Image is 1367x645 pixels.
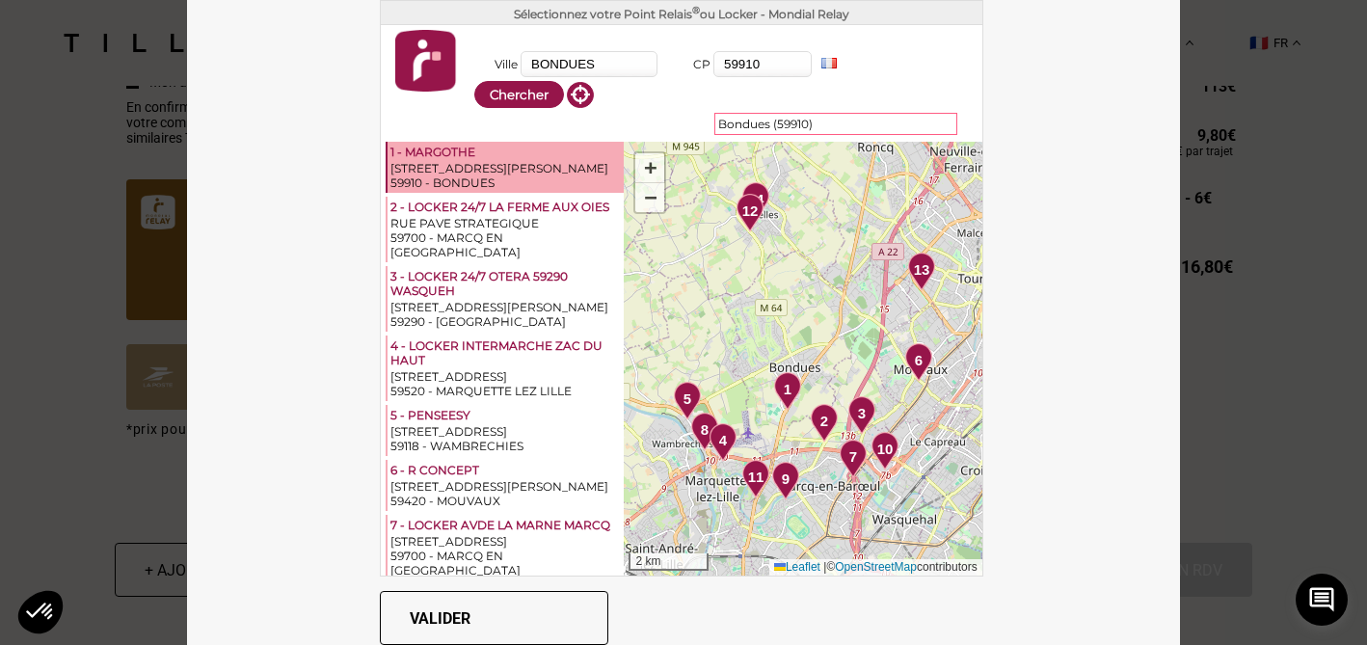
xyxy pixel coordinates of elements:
div: 12 [728,194,771,237]
span: + [644,155,657,179]
span: 8 [701,419,709,442]
button: Chercher [474,81,564,108]
div: [STREET_ADDRESS] [390,369,621,384]
div: 7 - LOCKER AVDE LA MARNE MARCQ [390,518,621,534]
div: 2 km [629,553,709,571]
div: 11 [734,460,777,503]
img: pointsrelais_pin.png [871,432,898,470]
div: 59420 - MOUVAUX [390,494,621,508]
label: CP [667,57,710,71]
span: | [823,560,826,574]
img: pointsrelais_pin.png [710,423,737,462]
div: 59910 - BONDUES [390,175,621,190]
span: − [644,185,657,209]
div: 5 - PENSEESY [390,408,621,424]
div: [STREET_ADDRESS][PERSON_NAME] [390,161,621,175]
div: [STREET_ADDRESS] [390,424,621,439]
span: 6 [915,350,923,372]
div: 59910 [715,114,956,134]
div: 3 - LOCKER 24/7 OTERA 59290 WASQUEH [390,269,621,300]
div: 59700 - MARCQ EN [GEOGRAPHIC_DATA] [390,549,621,578]
sup: ® [692,4,700,16]
div: [STREET_ADDRESS][PERSON_NAME] [390,300,621,314]
a: Zoom out [635,183,664,212]
a: OpenStreetMap [835,560,917,574]
div: 3 [840,396,883,440]
div: 6 - R CONCEPT [390,463,621,479]
div: 9 [764,462,807,505]
img: pointsrelais_pin.png [772,462,799,500]
img: pointsrelais_pin.png [908,253,935,291]
div: 59118 - WAMBRECHIES [390,439,621,453]
div: 4 [701,423,744,467]
span: 1 [784,379,791,401]
div: 6 [897,343,940,387]
img: pointsrelais_pin.png [811,404,838,443]
span: 5 [683,389,691,411]
div: Sélectionnez votre Point Relais ou Locker - Mondial Relay [381,1,982,25]
span: 13 [914,259,930,282]
span: 11 [748,467,764,489]
div: 1 - MARGOTHE [390,145,621,161]
span: 2 [820,411,828,433]
div: 7 [831,440,874,483]
img: pointsrelais_pin.png [691,413,718,451]
div: [STREET_ADDRESS][PERSON_NAME] [390,479,621,494]
label: Ville [474,57,518,71]
div: 14 [734,182,777,226]
div: 13 [899,253,943,296]
span: 14 [748,189,764,211]
div: 1 [765,372,809,416]
div: 59520 - MARQUETTE LEZ LILLE [390,384,621,398]
span: 3 [858,403,866,425]
a: Zoom in [635,153,664,183]
span: 7 [849,446,857,469]
div: [STREET_ADDRESS] [390,534,621,549]
button: Valider [380,591,608,645]
img: FR [821,58,837,68]
img: pointsrelais_pin.png [742,460,769,498]
img: pointsrelais_pin.png [742,182,769,221]
div: RUE PAVE STRATEGIQUE [390,216,621,230]
span: 9 [782,469,790,491]
span: 12 [742,201,759,223]
div: 4 - LOCKER INTERMARCHE ZAC DU HAUT [390,338,621,369]
img: pointsrelais_pin.png [840,440,867,478]
img: pointsrelais_pin.png [674,382,701,420]
div: © contributors [769,559,982,576]
img: pointsrelais_pin.png [774,372,801,411]
div: 59700 - MARCQ EN [GEOGRAPHIC_DATA] [390,230,621,259]
div: 2 - LOCKER 24/7 LA FERME AUX OIES [390,200,621,216]
img: pointsrelais_pin.png [737,194,764,232]
div: 59290 - [GEOGRAPHIC_DATA] [390,314,621,329]
div: 5 [665,382,709,425]
span: 10 [877,439,894,461]
img: pointsrelais_pin.png [848,396,875,435]
a: Leaflet [774,560,820,574]
span: 4 [719,430,727,452]
div: 10 [863,432,906,475]
img: pointsrelais_pin.png [905,343,932,382]
div: 2 [802,404,845,447]
div: 8 [683,413,726,456]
